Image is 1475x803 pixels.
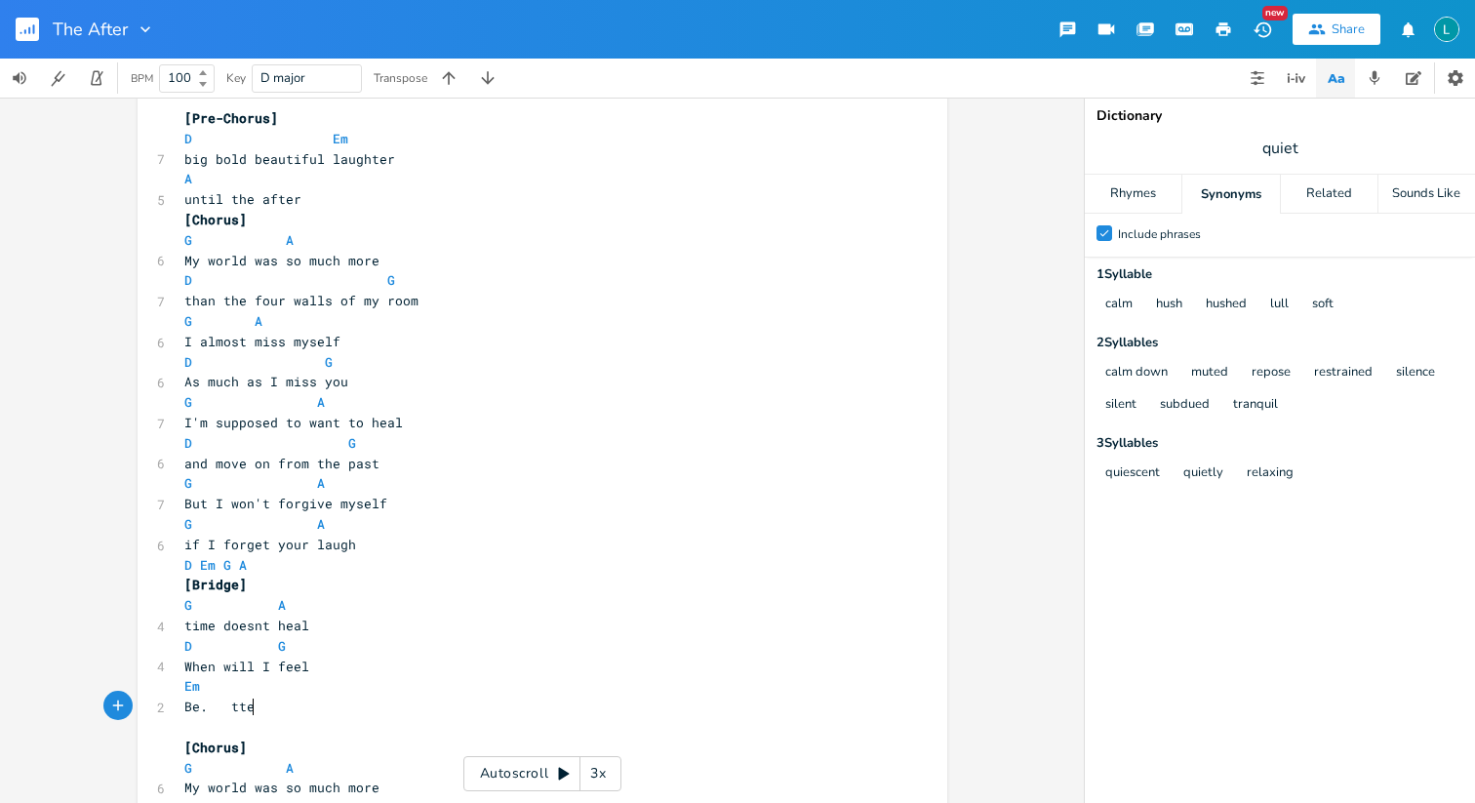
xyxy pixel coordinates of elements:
[1096,337,1463,349] div: 2 Syllable s
[1252,365,1291,381] button: repose
[1243,12,1282,47] button: New
[387,271,395,289] span: G
[184,617,309,634] span: time doesnt heal
[1183,465,1223,482] button: quietly
[184,515,192,533] span: G
[131,73,153,84] div: BPM
[223,556,231,574] span: G
[1156,297,1182,313] button: hush
[184,536,356,553] span: if I forget your laugh
[1191,365,1228,381] button: muted
[278,596,286,614] span: A
[1160,397,1210,414] button: subdued
[184,252,379,269] span: My world was so much more
[1096,109,1463,123] div: Dictionary
[184,455,379,472] span: and move on from the past
[1262,6,1288,20] div: New
[184,414,403,431] span: I'm supposed to want to heal
[184,698,255,715] span: Be. tte
[226,72,246,84] div: Key
[1434,17,1459,42] img: Lauren Bobersky
[1281,175,1377,214] div: Related
[286,759,294,777] span: A
[1182,175,1279,214] div: Synonyms
[184,556,192,574] span: D
[184,596,192,614] span: G
[1105,297,1133,313] button: calm
[1378,175,1475,214] div: Sounds Like
[184,373,348,390] span: As much as I miss you
[184,211,247,228] span: [Chorus]
[1396,365,1435,381] button: silence
[184,393,192,411] span: G
[260,69,305,87] span: D major
[1096,268,1463,281] div: 1 Syllable
[184,779,379,796] span: My world was so much more
[1312,297,1334,313] button: soft
[1247,465,1294,482] button: relaxing
[1105,397,1136,414] button: silent
[1105,365,1168,381] button: calm down
[1206,297,1247,313] button: hushed
[333,130,348,147] span: Em
[317,474,325,492] span: A
[184,637,192,655] span: D
[184,759,192,777] span: G
[1262,138,1298,160] span: quiet
[184,495,387,512] span: But I won't forgive myself
[1105,465,1160,482] button: quiescent
[184,576,247,593] span: [Bridge]
[325,353,333,371] span: G
[278,637,286,655] span: G
[317,393,325,411] span: A
[1085,175,1181,214] div: Rhymes
[1293,14,1380,45] button: Share
[53,20,128,38] span: The After
[1270,297,1289,313] button: lull
[184,292,419,309] span: than the four walls of my room
[463,756,621,791] div: Autoscroll
[184,333,340,350] span: I almost miss myself
[184,434,192,452] span: D
[184,150,395,168] span: big bold beautiful laughter
[239,556,247,574] span: A
[1332,20,1365,38] div: Share
[184,170,192,187] span: A
[184,271,192,289] span: D
[184,474,192,492] span: G
[1233,397,1278,414] button: tranquil
[184,739,247,756] span: [Chorus]
[580,756,616,791] div: 3x
[200,556,216,574] span: Em
[184,109,278,127] span: [Pre-Chorus]
[348,434,356,452] span: G
[184,231,192,249] span: G
[184,677,200,695] span: Em
[286,231,294,249] span: A
[184,312,192,330] span: G
[184,353,192,371] span: D
[317,515,325,533] span: A
[184,658,309,675] span: When will I feel
[1096,437,1463,450] div: 3 Syllable s
[255,312,262,330] span: A
[374,72,427,84] div: Transpose
[184,190,301,208] span: until the after
[184,130,192,147] span: D
[1314,365,1373,381] button: restrained
[1118,228,1201,240] div: Include phrases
